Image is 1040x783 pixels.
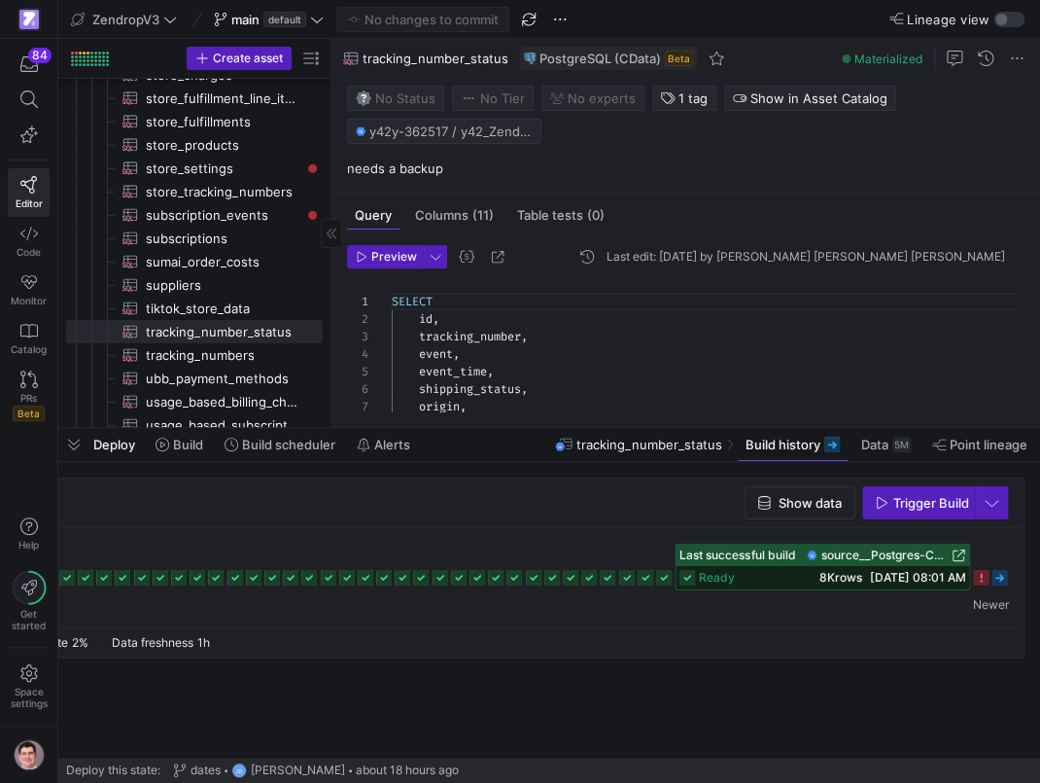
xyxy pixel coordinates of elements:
span: Space settings [11,686,48,709]
a: subscription_events​​​​​​​​​ [66,203,323,227]
div: Press SPACE to select this row. [66,87,323,110]
div: 84 [28,48,52,63]
button: Show data [745,486,854,519]
span: Beta [13,406,45,421]
div: Press SPACE to select this row. [66,367,323,390]
div: 6 [347,380,368,398]
span: Alerts [374,437,410,452]
span: source__Postgres-CData__tracking_number_status [820,549,948,562]
a: tracking_numbers​​​​​​​​​ [66,343,323,367]
div: Press SPACE to select this row. [66,250,323,273]
span: , [433,311,439,327]
img: https://storage.googleapis.com/y42-prod-data-exchange/images/qZXOSqkTtPuVcXVzF40oUlM07HVTwZXfPK0U... [19,10,39,29]
span: Editor [16,197,43,209]
button: Last successful buildsource__Postgres-CData__tracking_number_statusready8Krows[DATE] 08:01 AM [675,544,970,590]
span: Point lineage [950,437,1027,452]
button: https://storage.googleapis.com/y42-prod-data-exchange/images/G2kHvxVlt02YItTmblwfhPy4mK5SfUxFU6Tr... [8,734,50,775]
div: Press SPACE to select this row. [66,180,323,203]
span: tracking_number_status​​​​​​​​​ [146,321,300,343]
button: Build scheduler [216,428,344,461]
a: Editor [8,168,50,217]
a: store_tracking_numbers​​​​​​​​​ [66,180,323,203]
button: Build [147,428,212,461]
span: 1 tag [678,90,708,106]
span: 8K rows [818,570,861,585]
div: Press SPACE to select this row. [66,413,323,437]
span: Lineage view [907,12,989,27]
button: datesJD[PERSON_NAME]about 18 hours ago [168,758,464,783]
img: undefined [524,53,536,64]
a: subscriptions​​​​​​​​​ [66,227,323,250]
span: SELECT [392,294,433,309]
span: usage_based_subscriptions​​​​​​​​​ [146,414,300,437]
button: Point lineage [923,428,1036,461]
span: ZendropV3 [92,12,159,27]
span: about 18 hours ago [356,764,459,777]
a: PRsBeta [8,363,50,429]
span: id [419,311,433,327]
img: No status [356,90,371,106]
button: No experts [541,86,644,111]
a: https://storage.googleapis.com/y42-prod-data-exchange/images/qZXOSqkTtPuVcXVzF40oUlM07HVTwZXfPK0U... [8,3,50,36]
a: Spacesettings [8,656,50,718]
button: Alerts [348,428,419,461]
a: tiktok_store_data​​​​​​​​​ [66,297,323,320]
div: Last edit: [DATE] by [PERSON_NAME] [PERSON_NAME] [PERSON_NAME] [607,250,1005,264]
button: Create asset [187,47,292,70]
span: Preview [371,250,417,264]
span: subscriptions​​​​​​​​​ [146,228,300,250]
button: Data5M [852,428,919,461]
button: No statusNo Status [347,86,444,111]
span: 1h [197,635,210,650]
span: tracking_number [419,329,521,344]
span: Query [355,209,392,222]
div: Press SPACE to select this row. [66,390,323,413]
button: y42y-362517 / y42_ZendropV3_main / source__Postgres-CData__tracking_number_status [347,119,541,144]
span: [DATE] 08:01 AM [869,570,965,585]
a: Code [8,217,50,266]
button: Trigger Build [862,486,975,519]
span: Data freshness [112,635,193,650]
div: 3 [347,328,368,345]
a: ubb_payment_methods​​​​​​​​​ [66,367,323,390]
a: usage_based_subscriptions​​​​​​​​​ [66,413,323,437]
span: Show data [779,495,842,511]
a: Catalog [8,314,50,363]
p: needs a backup [347,160,1032,177]
span: ready [699,571,735,585]
span: Deploy [93,437,135,452]
div: Press SPACE to select this row. [66,110,323,133]
div: Press SPACE to select this row. [66,203,323,227]
span: store_products​​​​​​​​​ [146,134,300,157]
button: 1 tag [652,86,716,111]
img: https://storage.googleapis.com/y42-prod-data-exchange/images/G2kHvxVlt02YItTmblwfhPy4mK5SfUxFU6Tr... [14,739,45,770]
a: suppliers​​​​​​​​​ [66,273,323,297]
span: default [263,12,306,27]
span: ubb_payment_methods​​​​​​​​​ [146,368,300,390]
a: tracking_number_status​​​​​​​​​ [66,320,323,343]
span: , [460,399,467,414]
div: Press SPACE to select this row. [66,297,323,320]
span: 2% [72,635,88,650]
span: Build scheduler [242,437,335,452]
span: usage_based_billing_charges​​​​​​​​​ [146,391,300,413]
a: store_fulfillment_line_items​​​​​​​​​ [66,87,323,110]
a: store_products​​​​​​​​​ [66,133,323,157]
a: store_fulfillments​​​​​​​​​ [66,110,323,133]
div: Press SPACE to select this row. [66,157,323,180]
a: sumai_order_costs​​​​​​​​​ [66,250,323,273]
span: tiktok_store_data​​​​​​​​​ [146,298,300,320]
span: Catalog [11,343,47,355]
button: maindefault [209,7,329,32]
span: , [521,381,528,397]
span: Code [17,246,41,258]
span: Get started [12,608,46,631]
span: Build history [745,437,820,452]
span: Create asset [213,52,283,65]
span: Materialized [854,52,922,66]
span: Table tests [517,209,605,222]
span: No Tier [461,90,525,106]
span: Monitor [11,295,47,306]
span: [PERSON_NAME] [251,764,345,777]
span: event [419,346,453,362]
